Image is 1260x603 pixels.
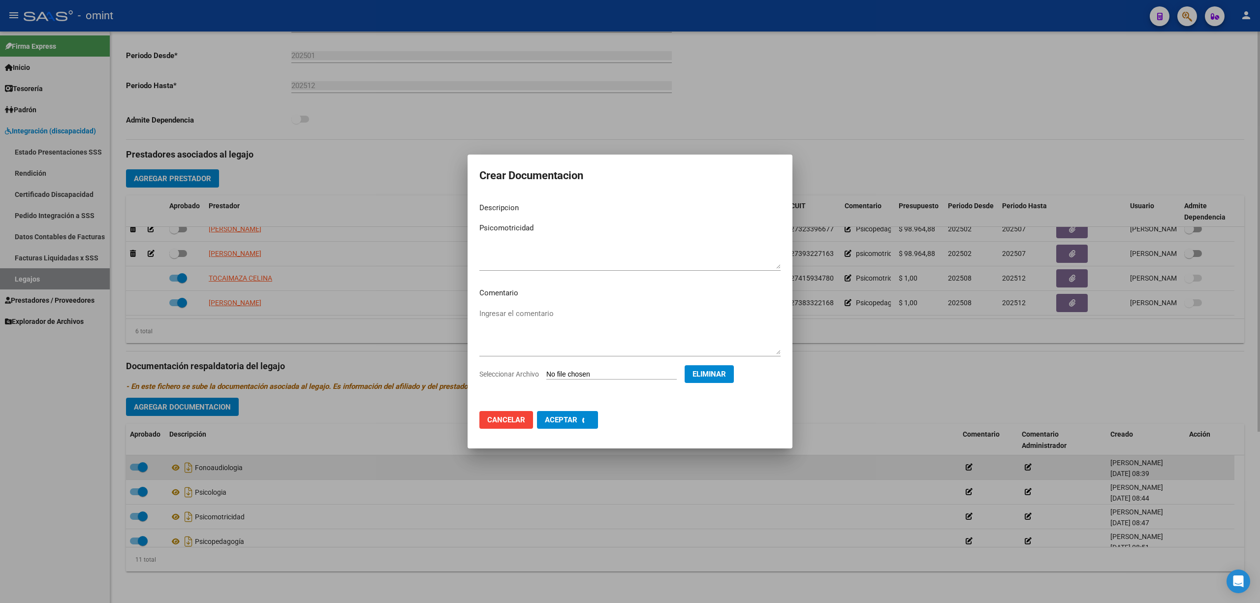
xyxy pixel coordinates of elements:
[479,202,781,214] p: Descripcion
[693,370,726,379] span: Eliminar
[479,370,539,378] span: Seleccionar Archivo
[479,411,533,429] button: Cancelar
[479,166,781,185] h2: Crear Documentacion
[479,287,781,299] p: Comentario
[487,415,525,424] span: Cancelar
[545,415,577,424] span: Aceptar
[1227,570,1250,593] div: Open Intercom Messenger
[537,411,598,429] button: Aceptar
[685,365,734,383] button: Eliminar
